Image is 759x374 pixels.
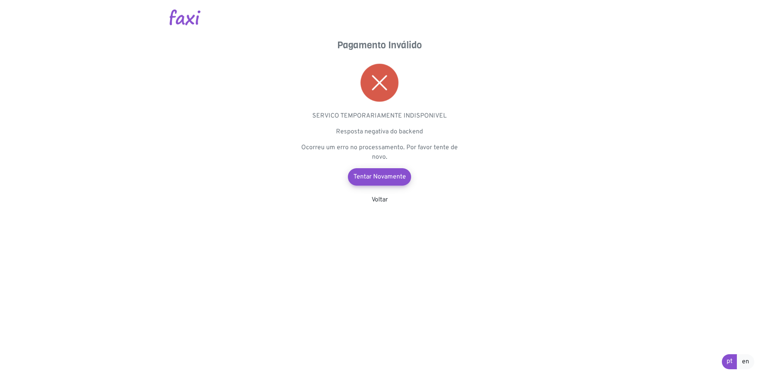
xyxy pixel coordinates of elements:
[300,111,459,121] p: SERVICO TEMPORARIAMENTE INDISPONIVEL
[361,64,398,102] img: error
[300,143,459,162] p: Ocorreu um erro no processamento. Por favor tente de novo.
[348,168,411,186] a: Tentar Novamente
[300,127,459,137] p: Resposta negativa do backend
[722,354,737,369] a: pt
[372,196,388,204] a: Voltar
[300,40,459,51] h4: Pagamento Inválido
[737,354,754,369] a: en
